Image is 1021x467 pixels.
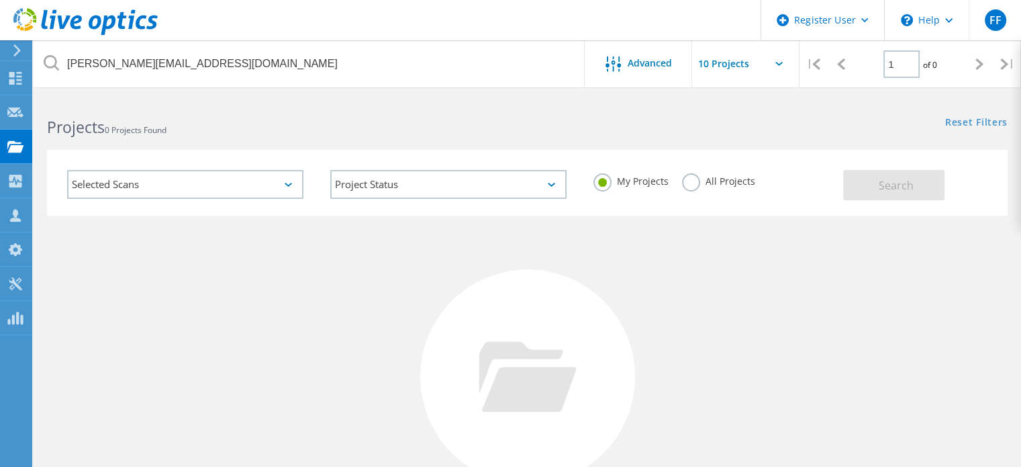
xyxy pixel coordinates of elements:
span: of 0 [923,59,937,71]
input: Search projects by name, owner, ID, company, etc [34,40,585,87]
label: My Projects [593,173,669,186]
div: | [993,40,1021,88]
label: All Projects [682,173,755,186]
a: Reset Filters [945,118,1008,129]
span: 0 Projects Found [105,124,166,136]
span: Search [879,178,914,193]
a: Live Optics Dashboard [13,28,158,38]
b: Projects [47,116,105,138]
svg: \n [901,14,913,26]
div: Selected Scans [67,170,303,199]
span: Advanced [628,58,672,68]
span: FF [989,15,1001,26]
div: | [799,40,827,88]
button: Search [843,170,944,200]
div: Project Status [330,170,567,199]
